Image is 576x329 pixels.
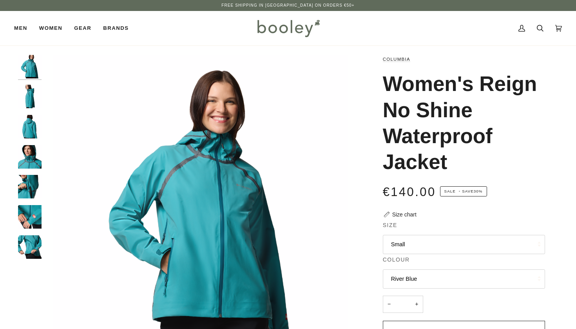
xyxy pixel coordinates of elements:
[457,189,462,193] em: •
[14,24,27,32] span: Men
[18,145,42,169] img: Columbia Women's Reign No Shine Waterproof Jacket River Blue - Booley Galway
[383,296,423,313] input: Quantity
[392,211,417,219] div: Size chart
[383,256,410,264] span: Colour
[18,235,42,259] img: Columbia Women's Reign No Shine Waterproof Jacket River Blue - Booley Galway
[68,11,97,45] a: Gear
[39,24,62,32] span: Women
[383,71,539,175] h1: Women's Reign No Shine Waterproof Jacket
[383,221,397,229] span: Size
[18,85,42,108] img: Columbia Women's Reign No Shine Waterproof Jacket River Blue - Booley Galway
[383,296,395,313] button: −
[33,11,68,45] a: Women
[383,235,545,254] button: Small
[383,57,410,62] a: Columbia
[410,296,423,313] button: +
[444,189,456,193] span: Sale
[221,2,354,9] p: Free Shipping in [GEOGRAPHIC_DATA] on Orders €50+
[18,55,42,78] img: Columbia Women's Reign No Shine Waterproof Jacket River Blue - Booley Galway
[14,11,33,45] a: Men
[254,17,322,40] img: Booley
[18,175,42,198] img: Columbia Women's Reign No Shine Waterproof Jacket River Blue - Booley Galway
[18,115,42,138] img: Columbia Women's Reign No Shine Waterproof Jacket River Blue - Booley Galway
[74,24,91,32] span: Gear
[103,24,129,32] span: Brands
[474,189,483,193] span: 30%
[18,205,42,229] img: Columbia Women's Reign No Shine Waterproof Jacket River Blue - Booley Galway
[440,186,487,196] span: Save
[383,185,436,199] span: €140.00
[383,269,545,289] button: River Blue
[97,11,134,45] a: Brands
